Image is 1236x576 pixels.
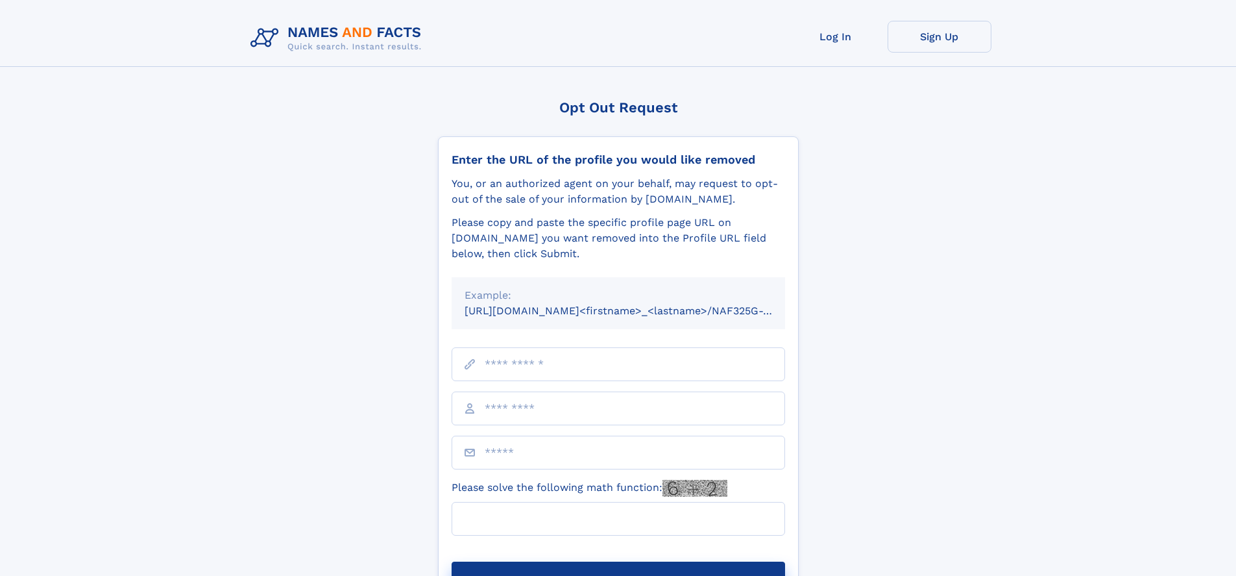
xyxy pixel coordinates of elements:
[245,21,432,56] img: Logo Names and Facts
[452,176,785,207] div: You, or an authorized agent on your behalf, may request to opt-out of the sale of your informatio...
[784,21,888,53] a: Log In
[465,305,810,317] small: [URL][DOMAIN_NAME]<firstname>_<lastname>/NAF325G-xxxxxxxx
[452,480,727,497] label: Please solve the following math function:
[888,21,991,53] a: Sign Up
[452,215,785,262] div: Please copy and paste the specific profile page URL on [DOMAIN_NAME] you want removed into the Pr...
[438,99,799,116] div: Opt Out Request
[465,288,772,303] div: Example:
[452,153,785,167] div: Enter the URL of the profile you would like removed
